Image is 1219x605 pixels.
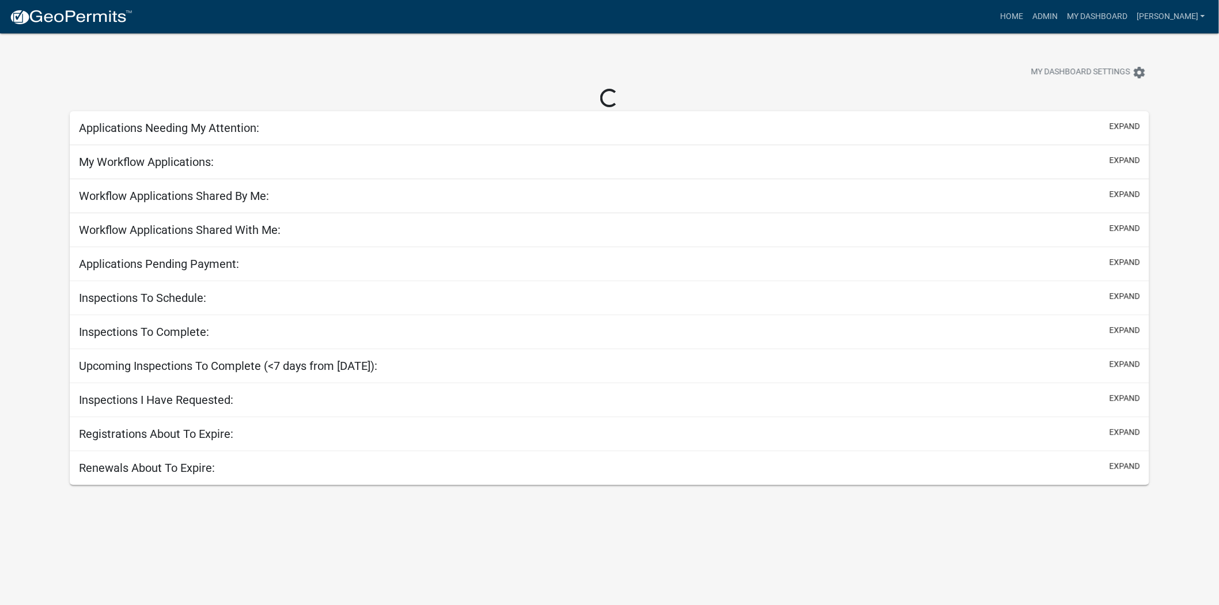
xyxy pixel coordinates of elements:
button: expand [1110,358,1140,370]
button: expand [1110,188,1140,201]
h5: Workflow Applications Shared With Me: [79,223,281,237]
h5: Inspections To Schedule: [79,291,206,305]
button: My Dashboard Settingssettings [1022,61,1156,84]
a: [PERSON_NAME] [1132,6,1210,28]
button: expand [1110,324,1140,336]
button: expand [1110,426,1140,438]
button: expand [1110,290,1140,302]
h5: Inspections To Complete: [79,325,209,339]
h5: Upcoming Inspections To Complete (<7 days from [DATE]): [79,359,377,373]
h5: My Workflow Applications: [79,155,214,169]
h5: Applications Pending Payment: [79,257,239,271]
a: Home [995,6,1028,28]
button: expand [1110,392,1140,404]
a: Admin [1028,6,1062,28]
h5: Renewals About To Expire: [79,461,215,475]
a: My Dashboard [1062,6,1132,28]
button: expand [1110,460,1140,472]
i: settings [1133,66,1146,80]
button: expand [1110,154,1140,167]
span: My Dashboard Settings [1031,66,1130,80]
h5: Inspections I Have Requested: [79,393,233,407]
button: expand [1110,120,1140,133]
h5: Registrations About To Expire: [79,427,233,441]
button: expand [1110,256,1140,269]
h5: Applications Needing My Attention: [79,121,259,135]
h5: Workflow Applications Shared By Me: [79,189,269,203]
button: expand [1110,222,1140,235]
